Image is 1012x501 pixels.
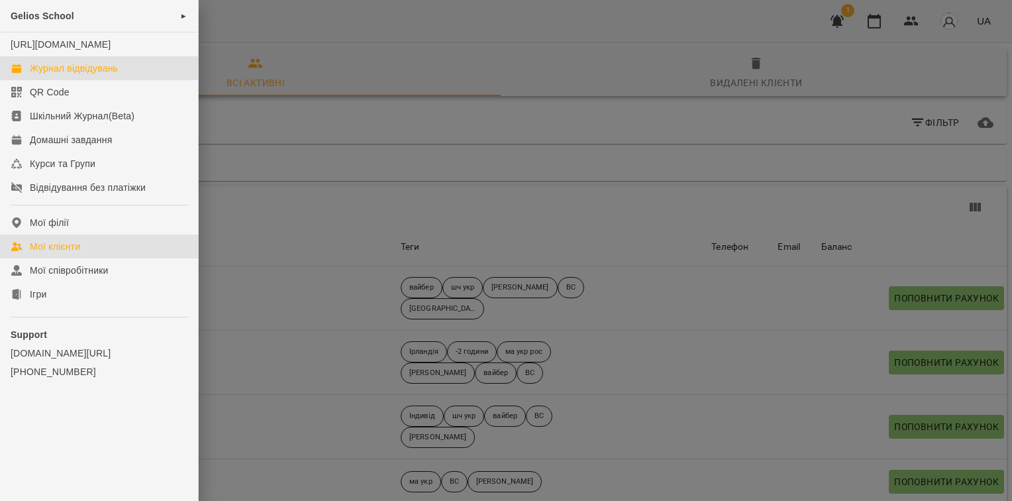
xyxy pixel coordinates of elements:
div: Журнал відвідувань [30,62,118,75]
div: Курси та Групи [30,157,95,170]
div: Мої клієнти [30,240,80,253]
div: QR Code [30,85,70,99]
p: Support [11,328,187,341]
div: Відвідування без платіжки [30,181,146,194]
div: Шкільний Журнал(Beta) [30,109,134,123]
div: Мої співробітники [30,264,109,277]
a: [PHONE_NUMBER] [11,365,187,378]
a: [URL][DOMAIN_NAME] [11,39,111,50]
div: Домашні завдання [30,133,112,146]
span: ► [180,11,187,21]
a: [DOMAIN_NAME][URL] [11,347,187,360]
div: Ігри [30,288,46,301]
div: Мої філії [30,216,69,229]
span: Gelios School [11,11,74,21]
